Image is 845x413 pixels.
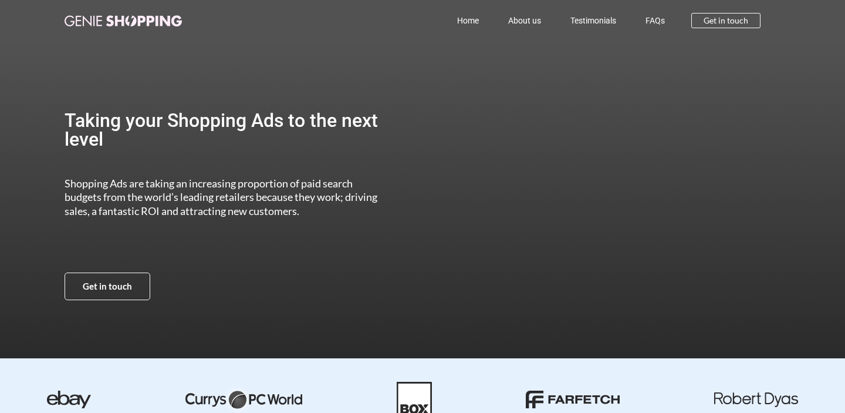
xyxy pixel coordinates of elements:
[234,7,680,34] nav: Menu
[526,391,620,408] img: farfetch-01
[65,15,182,26] img: genie-shopping-logo
[65,111,389,149] h2: Taking your Shopping Ads to the next level
[631,7,680,34] a: FAQs
[47,391,91,408] img: ebay-dark
[704,16,748,25] span: Get in touch
[83,282,132,291] span: Get in touch
[494,7,556,34] a: About us
[714,392,798,407] img: robert dyas
[691,13,760,28] a: Get in touch
[65,273,150,300] a: Get in touch
[65,177,377,217] span: Shopping Ads are taking an increasing proportion of paid search budgets from the world’s leading ...
[442,7,494,34] a: Home
[556,7,631,34] a: Testimonials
